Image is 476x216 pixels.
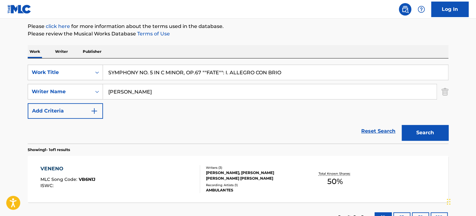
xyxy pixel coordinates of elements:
[206,183,300,187] div: Recording Artists ( 1 )
[402,125,448,140] button: Search
[447,192,450,211] div: Drag
[28,156,448,202] a: VENENOMLC Song Code:VB6N1JISWC:Writers (3)[PERSON_NAME], [PERSON_NAME] [PERSON_NAME] [PERSON_NAME...
[28,103,103,119] button: Add Criteria
[28,147,70,153] p: Showing 1 - 1 of 1 results
[81,45,103,58] p: Publisher
[40,165,96,172] div: VENENO
[206,165,300,170] div: Writers ( 3 )
[7,5,31,14] img: MLC Logo
[327,176,343,187] span: 50 %
[40,183,55,188] span: ISWC :
[40,177,79,182] span: MLC Song Code :
[28,65,448,144] form: Search Form
[28,23,448,30] p: Please for more information about the terms used in the database.
[136,31,170,37] a: Terms of Use
[79,177,96,182] span: VB6N1J
[206,187,300,193] div: AMBULANTES
[415,3,427,16] div: Help
[441,84,448,99] img: Delete Criterion
[91,107,98,115] img: 9d2ae6d4665cec9f34b9.svg
[399,3,411,16] a: Public Search
[418,6,425,13] img: help
[358,124,399,138] a: Reset Search
[32,69,88,76] div: Work Title
[46,23,70,29] a: click here
[28,45,42,58] p: Work
[431,2,469,17] a: Log In
[206,170,300,181] div: [PERSON_NAME], [PERSON_NAME] [PERSON_NAME] [PERSON_NAME]
[445,186,476,216] iframe: Chat Widget
[401,6,409,13] img: search
[53,45,70,58] p: Writer
[32,88,88,95] div: Writer Name
[28,30,448,38] p: Please review the Musical Works Database
[318,171,352,176] p: Total Known Shares:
